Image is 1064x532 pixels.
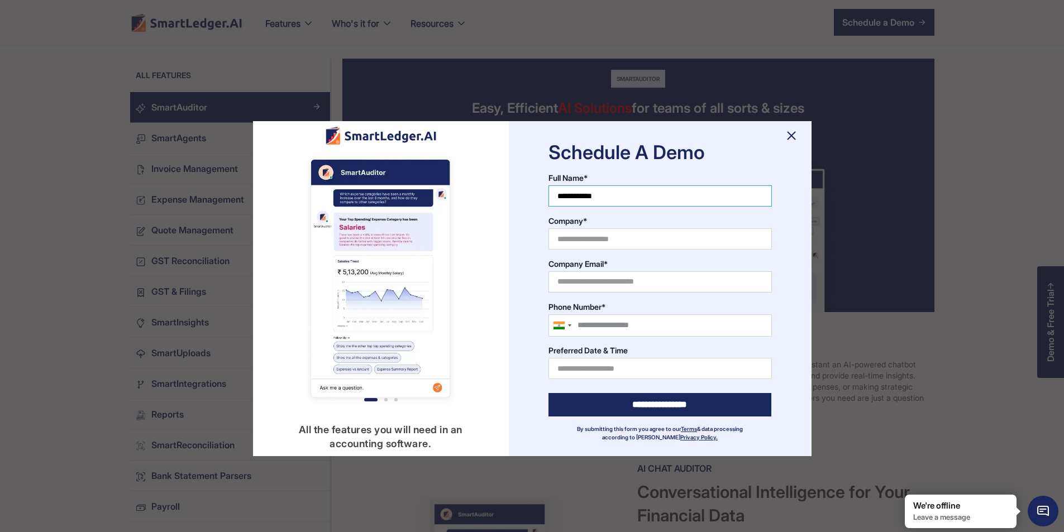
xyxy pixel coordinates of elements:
[325,126,437,156] img: Smart Ledger logo
[255,145,507,417] div: carousel
[364,398,378,401] div: Show slide 1 of 3
[548,141,772,442] form: Schedule a demo features page
[548,172,772,184] label: Full Name*
[548,258,772,270] label: Company Email*
[548,301,772,313] label: Phone Number*
[913,512,1008,522] p: Leave a message
[680,434,718,440] a: Privacy Policy.
[295,423,466,450] div: All the features you will need in an accounting software.
[565,425,755,442] div: By submitting this form you agree to our & data processing according to [PERSON_NAME]
[548,344,772,356] label: Preferred Date & Time
[255,145,507,413] div: 1 of 3
[548,141,772,164] h1: Schedule A Demo
[1028,496,1058,526] span: Chat Widget
[384,398,388,401] div: Show slide 2 of 3
[549,315,575,336] div: India (भारत): +91
[783,127,800,145] img: charm_cross
[913,500,1008,511] div: We're offline
[394,398,398,401] div: Show slide 3 of 3
[548,215,772,227] label: Company*
[681,425,697,432] a: Terms
[274,145,487,413] img: SmartAuditor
